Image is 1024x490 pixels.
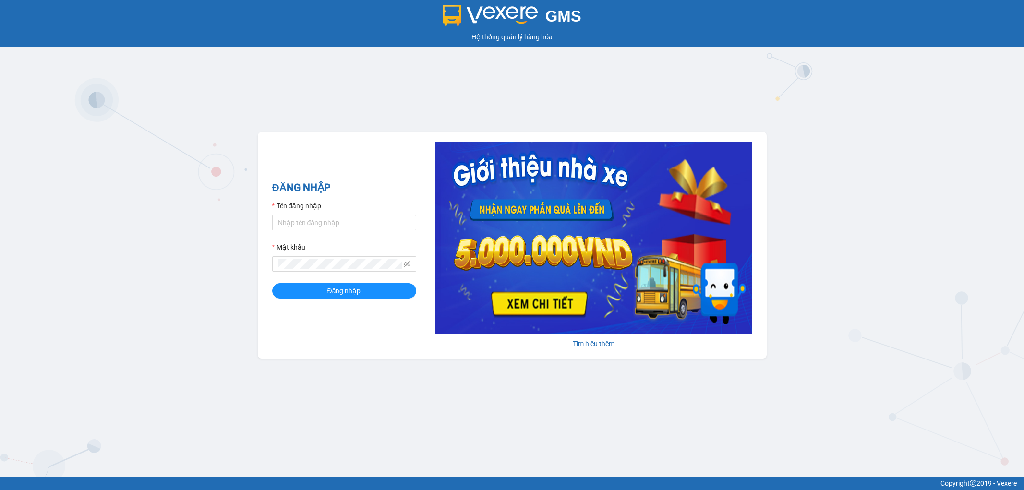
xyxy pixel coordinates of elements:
[272,283,416,299] button: Đăng nhập
[272,215,416,230] input: Tên đăng nhập
[272,180,416,196] h2: ĐĂNG NHẬP
[327,286,361,296] span: Đăng nhập
[545,7,581,25] span: GMS
[970,480,976,487] span: copyright
[443,5,538,26] img: logo 2
[443,14,581,22] a: GMS
[272,242,305,252] label: Mật khẩu
[2,32,1022,42] div: Hệ thống quản lý hàng hóa
[435,142,752,334] img: banner-0
[272,201,321,211] label: Tên đăng nhập
[278,259,402,269] input: Mật khẩu
[435,338,752,349] div: Tìm hiểu thêm
[7,478,1017,489] div: Copyright 2019 - Vexere
[404,261,410,267] span: eye-invisible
